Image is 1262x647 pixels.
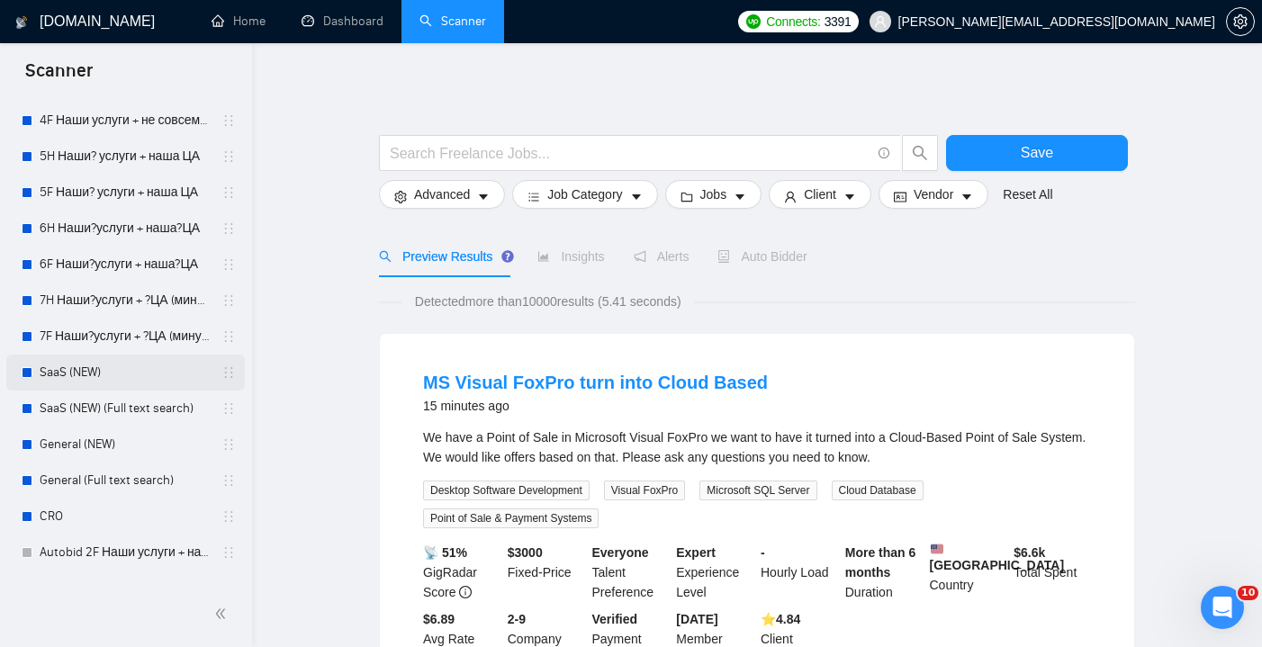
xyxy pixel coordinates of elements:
[394,190,407,203] span: setting
[946,135,1128,171] button: Save
[769,180,871,209] button: userClientcaret-down
[960,190,973,203] span: caret-down
[512,180,657,209] button: barsJob Categorycaret-down
[1238,586,1258,600] span: 10
[843,190,856,203] span: caret-down
[221,365,236,380] span: holder
[423,427,1091,467] div: We have a Point of Sale in Microsoft Visual FoxPro we want to have it turned into a Cloud-Based P...
[1021,141,1053,164] span: Save
[221,149,236,164] span: holder
[221,185,236,200] span: holder
[1003,184,1052,204] a: Reset All
[926,543,1011,602] div: Country
[40,211,211,247] a: 6H Наши?услуги + наша?ЦА
[508,545,543,560] b: $ 3000
[214,605,232,623] span: double-left
[676,545,716,560] b: Expert
[842,543,926,602] div: Duration
[930,543,1065,572] b: [GEOGRAPHIC_DATA]
[40,355,211,391] a: SaaS (NEW)
[592,545,649,560] b: Everyone
[681,190,693,203] span: folder
[40,427,211,463] a: General (NEW)
[537,250,550,263] span: area-chart
[672,543,757,602] div: Experience Level
[804,184,836,204] span: Client
[1227,14,1254,29] span: setting
[931,543,943,555] img: 🇺🇸
[423,481,590,500] span: Desktop Software Development
[221,437,236,452] span: holder
[527,190,540,203] span: bars
[11,58,107,95] span: Scanner
[903,145,937,161] span: search
[221,293,236,308] span: holder
[40,103,211,139] a: 4F Наши услуги + не совсем наша ЦА (минус наша ЦА)
[221,113,236,128] span: holder
[634,250,646,263] span: notification
[634,249,690,264] span: Alerts
[761,545,765,560] b: -
[832,481,924,500] span: Cloud Database
[874,15,887,28] span: user
[845,545,916,580] b: More than 6 months
[423,508,599,528] span: Point of Sale & Payment Systems
[914,184,953,204] span: Vendor
[221,329,236,344] span: holder
[221,473,236,488] span: holder
[40,175,211,211] a: 5F Наши? услуги + наша ЦА
[212,13,266,29] a: homeHome
[379,180,505,209] button: settingAdvancedcaret-down
[537,249,604,264] span: Insights
[40,391,211,427] a: SaaS (NEW) (Full text search)
[504,543,589,602] div: Fixed-Price
[423,373,768,392] a: MS Visual FoxPro turn into Cloud Based
[500,248,516,265] div: Tooltip anchor
[40,571,211,607] a: Autobid 1F Наши услуги + наша ЦА
[221,545,236,560] span: holder
[414,184,470,204] span: Advanced
[902,135,938,171] button: search
[1226,7,1255,36] button: setting
[423,545,467,560] b: 📡 51%
[699,481,816,500] span: Microsoft SQL Server
[221,221,236,236] span: holder
[402,292,694,311] span: Detected more than 10000 results (5.41 seconds)
[589,543,673,602] div: Talent Preference
[734,190,746,203] span: caret-down
[1014,545,1045,560] b: $ 6.6k
[302,13,383,29] a: dashboardDashboard
[894,190,906,203] span: idcard
[221,509,236,524] span: holder
[676,612,717,626] b: [DATE]
[746,14,761,29] img: upwork-logo.png
[604,481,685,500] span: Visual FoxPro
[40,499,211,535] a: CRO
[700,184,727,204] span: Jobs
[15,8,28,37] img: logo
[477,190,490,203] span: caret-down
[40,319,211,355] a: 7F Наши?услуги + ?ЦА (минус наша ЦА)
[761,612,800,626] b: ⭐️ 4.84
[879,148,890,159] span: info-circle
[757,543,842,602] div: Hourly Load
[419,13,486,29] a: searchScanner
[40,283,211,319] a: 7H Наши?услуги + ?ЦА (минус наша ЦА)
[221,401,236,416] span: holder
[630,190,643,203] span: caret-down
[390,142,870,165] input: Search Freelance Jobs...
[825,12,852,31] span: 3391
[40,139,211,175] a: 5H Наши? услуги + наша ЦА
[879,180,988,209] button: idcardVendorcaret-down
[1226,14,1255,29] a: setting
[665,180,762,209] button: folderJobscaret-down
[1201,586,1244,629] iframe: Intercom live chat
[423,395,768,417] div: 15 minutes ago
[508,612,526,626] b: 2-9
[40,535,211,571] a: Autobid 2F Наши услуги + наша?ЦА
[766,12,820,31] span: Connects:
[459,586,472,598] span: info-circle
[419,543,504,602] div: GigRadar Score
[592,612,638,626] b: Verified
[40,247,211,283] a: 6F Наши?услуги + наша?ЦА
